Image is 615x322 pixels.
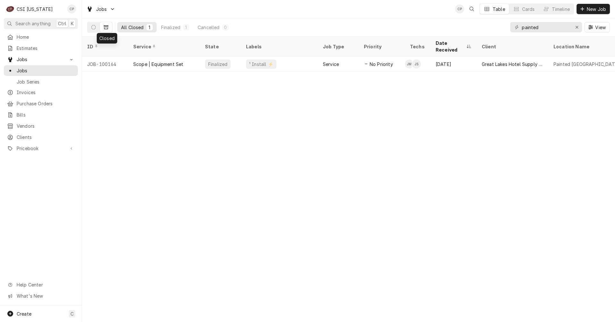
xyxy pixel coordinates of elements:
[208,61,228,68] div: Finalized
[410,43,425,50] div: Techs
[84,4,118,14] a: Go to Jobs
[17,89,75,96] span: Invoices
[405,60,414,68] div: Jay Maiden's Avatar
[4,109,78,120] a: Bills
[148,24,152,31] div: 1
[96,6,107,12] span: Jobs
[15,20,51,27] span: Search anything
[552,6,570,12] div: Timeline
[17,123,75,129] span: Vendors
[17,100,75,107] span: Purchase Orders
[370,61,393,68] span: No Priority
[67,4,76,13] div: Craig Pierce's Avatar
[224,24,227,31] div: 0
[522,6,535,12] div: Cards
[482,43,542,50] div: Client
[17,67,75,74] span: Jobs
[4,65,78,76] a: Jobs
[467,4,477,14] button: Open search
[97,33,117,44] div: Closed
[455,4,464,13] div: CP
[4,132,78,142] a: Clients
[17,34,75,40] span: Home
[4,54,78,65] a: Go to Jobs
[4,43,78,53] a: Estimates
[4,98,78,109] a: Purchase Orders
[594,24,607,31] span: View
[58,20,66,27] span: Ctrl
[4,18,78,29] button: Search anythingCtrlK
[482,61,543,68] div: Great Lakes Hotel Supply Company
[246,43,313,50] div: Labels
[205,43,236,50] div: State
[17,145,65,152] span: Pricebook
[133,61,183,68] div: Scope | Equipment Set
[133,43,193,50] div: Service
[71,20,74,27] span: K
[6,4,15,13] div: CSI Kentucky's Avatar
[585,22,610,32] button: View
[184,24,188,31] div: 1
[4,291,78,301] a: Go to What's New
[572,22,582,32] button: Erase input
[67,4,76,13] div: CP
[17,45,75,52] span: Estimates
[17,111,75,118] span: Bills
[493,6,505,12] div: Table
[17,311,31,317] span: Create
[17,134,75,141] span: Clients
[522,22,570,32] input: Keyword search
[430,56,477,72] div: [DATE]
[17,56,65,63] span: Jobs
[121,24,144,31] div: All Closed
[323,43,354,50] div: Job Type
[87,43,122,50] div: ID
[405,60,414,68] div: JM
[4,279,78,290] a: Go to Help Center
[198,24,219,31] div: Cancelled
[4,143,78,154] a: Go to Pricebook
[364,43,398,50] div: Priority
[82,56,128,72] div: JOB-100164
[4,32,78,42] a: Home
[412,60,421,68] div: JS
[455,4,464,13] div: Craig Pierce's Avatar
[412,60,421,68] div: Jesus Salas's Avatar
[586,6,607,12] span: New Job
[17,281,74,288] span: Help Center
[70,310,74,317] span: C
[4,121,78,131] a: Vendors
[4,87,78,98] a: Invoices
[161,24,180,31] div: Finalized
[17,6,53,12] div: CSI [US_STATE]
[17,78,75,85] span: Job Series
[323,61,339,68] div: Service
[6,4,15,13] div: C
[577,4,610,14] button: New Job
[4,76,78,87] a: Job Series
[249,61,274,68] div: ¹ Install ⚡️
[436,40,465,53] div: Date Received
[17,293,74,299] span: What's New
